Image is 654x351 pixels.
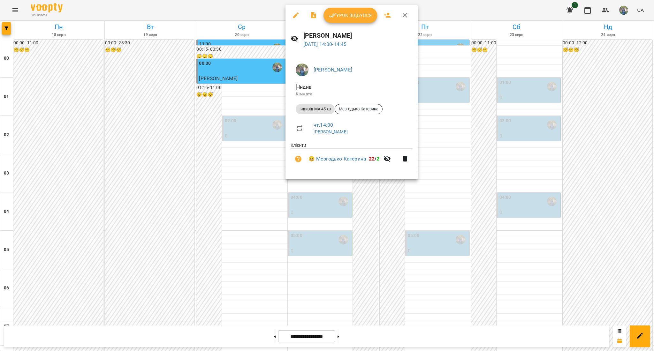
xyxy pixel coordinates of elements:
ul: Клієнти [291,142,413,172]
span: Урок відбувся [329,11,372,19]
a: 😀 Мезгодько Катерина [308,155,366,163]
button: Візит ще не сплачено. Додати оплату? [291,151,306,167]
button: Урок відбувся [323,8,377,23]
a: [PERSON_NAME] [314,129,348,134]
b: / [369,156,380,162]
span: Мезгодько Катерина [335,106,382,112]
a: чт , 14:00 [314,122,333,128]
span: 22 [369,156,375,162]
span: - Індив [296,84,313,90]
span: індивід МА 45 хв [296,106,335,112]
a: [PERSON_NAME] [314,67,352,73]
a: [DATE] 14:00-14:45 [303,41,347,47]
h6: [PERSON_NAME] [303,31,413,41]
span: 2 [376,156,379,162]
div: Мезгодько Катерина [335,104,383,114]
img: de1e453bb906a7b44fa35c1e57b3518e.jpg [296,63,308,76]
p: Кімната [296,91,407,97]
